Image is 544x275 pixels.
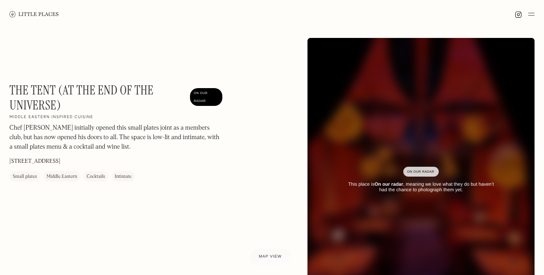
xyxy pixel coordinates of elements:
[13,173,37,181] div: Small plates
[9,123,222,152] p: Chef [PERSON_NAME] initially opened this small plates joint as a members club, but has now opened...
[344,181,498,193] div: This place is , meaning we love what they do but haven’t had the chance to photograph them yet.
[9,115,93,120] h2: Middle Eastern inspired cuisine
[87,173,105,181] div: Cocktails
[259,254,282,259] span: Map view
[250,248,291,266] a: Map view
[47,173,77,181] div: Middle Eastern
[9,157,60,166] p: [STREET_ADDRESS]
[374,181,403,187] strong: On our radar
[115,173,132,181] div: Intimate
[407,168,435,176] div: On Our Radar
[9,83,186,113] h1: The Tent (at the End of the Universe)
[194,89,218,105] div: On Our Radar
